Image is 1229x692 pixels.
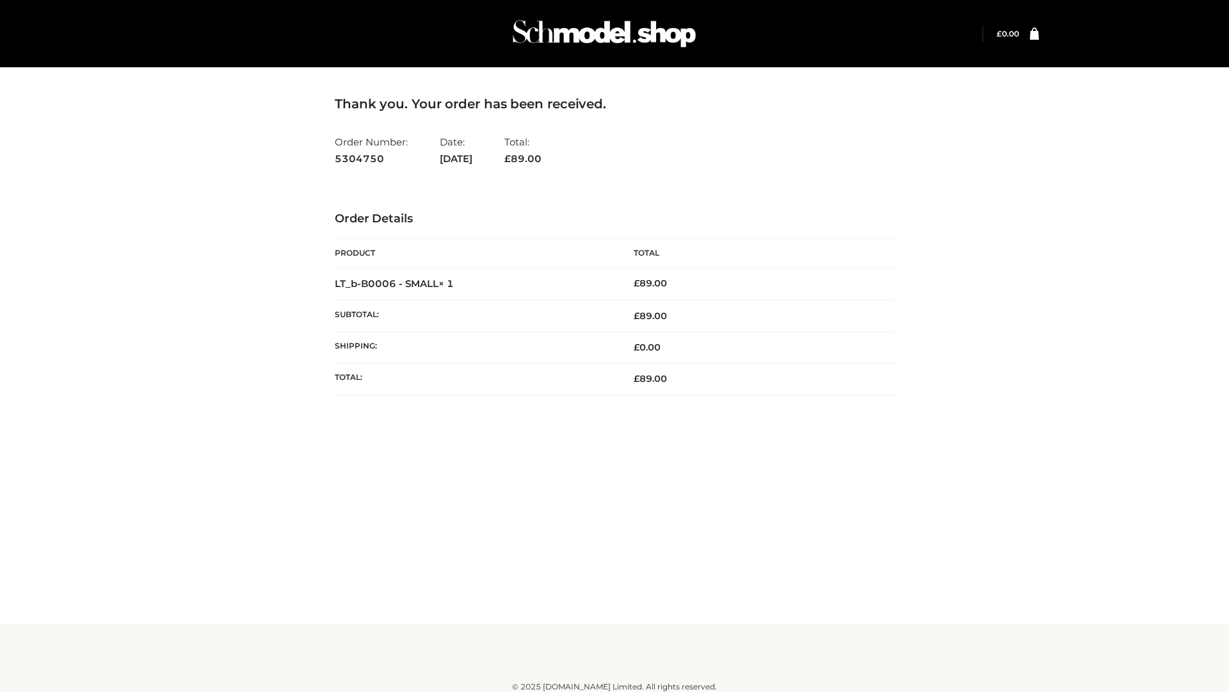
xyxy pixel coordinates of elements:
th: Shipping: [335,332,614,363]
a: £0.00 [997,29,1019,38]
span: 89.00 [634,310,667,322]
strong: × 1 [438,277,454,290]
bdi: 0.00 [997,29,1019,38]
th: Total [614,239,894,268]
bdi: 0.00 [634,342,661,353]
th: Product [335,239,614,268]
span: £ [997,29,1002,38]
h3: Thank you. Your order has been received. [335,96,894,111]
span: £ [634,310,639,322]
strong: [DATE] [440,151,472,167]
th: Total: [335,363,614,395]
span: £ [504,152,511,165]
bdi: 89.00 [634,277,667,289]
img: Schmodel Admin 964 [508,8,700,59]
span: £ [634,277,639,289]
li: Total: [504,131,542,170]
strong: 5304750 [335,151,408,167]
span: £ [634,373,639,384]
th: Subtotal: [335,300,614,331]
strong: LT_b-B0006 - SMALL [335,277,454,290]
li: Order Number: [335,131,408,170]
span: £ [634,342,639,353]
span: 89.00 [634,373,667,384]
li: Date: [440,131,472,170]
h3: Order Details [335,212,894,226]
span: 89.00 [504,152,542,165]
